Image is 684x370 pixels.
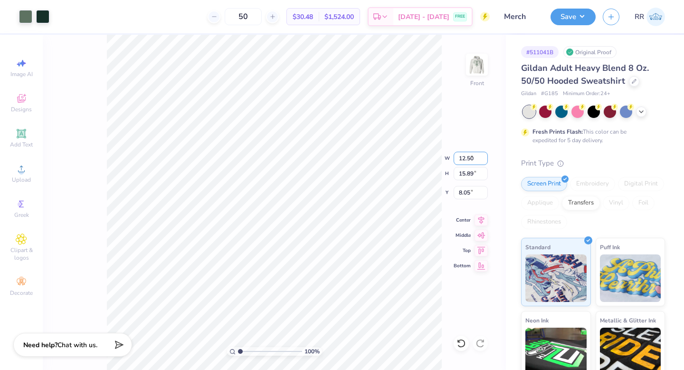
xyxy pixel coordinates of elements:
[521,196,559,210] div: Applique
[10,289,33,297] span: Decorate
[225,8,262,25] input: – –
[398,12,449,22] span: [DATE] - [DATE]
[497,7,543,26] input: Untitled Design
[10,141,33,148] span: Add Text
[57,341,97,350] span: Chat with us.
[570,177,615,191] div: Embroidery
[454,232,471,239] span: Middle
[525,242,551,252] span: Standard
[11,106,32,113] span: Designs
[10,70,33,78] span: Image AI
[532,127,649,145] div: This color can be expedited for 5 day delivery.
[454,247,471,254] span: Top
[600,254,661,302] img: Puff Ink
[525,315,549,325] span: Neon Ink
[23,341,57,350] strong: Need help?
[562,196,600,210] div: Transfers
[521,215,567,229] div: Rhinestones
[632,196,655,210] div: Foil
[541,90,558,98] span: # G185
[293,12,313,22] span: $30.48
[12,176,31,184] span: Upload
[618,177,664,191] div: Digital Print
[521,62,649,87] span: Gildan Adult Heavy Blend 8 Oz. 50/50 Hooded Sweatshirt
[551,9,596,25] button: Save
[521,90,536,98] span: Gildan
[532,128,583,136] strong: Fresh Prints Flash:
[14,211,29,219] span: Greek
[454,263,471,269] span: Bottom
[304,347,320,356] span: 100 %
[521,177,567,191] div: Screen Print
[603,196,629,210] div: Vinyl
[563,46,617,58] div: Original Proof
[635,11,644,22] span: RR
[454,217,471,224] span: Center
[467,55,486,74] img: Front
[563,90,610,98] span: Minimum Order: 24 +
[600,242,620,252] span: Puff Ink
[470,79,484,88] div: Front
[600,315,656,325] span: Metallic & Glitter Ink
[455,13,465,20] span: FREE
[525,254,587,302] img: Standard
[635,8,665,26] a: RR
[5,246,38,262] span: Clipart & logos
[646,8,665,26] img: Rigil Kent Ricardo
[521,46,559,58] div: # 511041B
[521,158,665,169] div: Print Type
[324,12,354,22] span: $1,524.00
